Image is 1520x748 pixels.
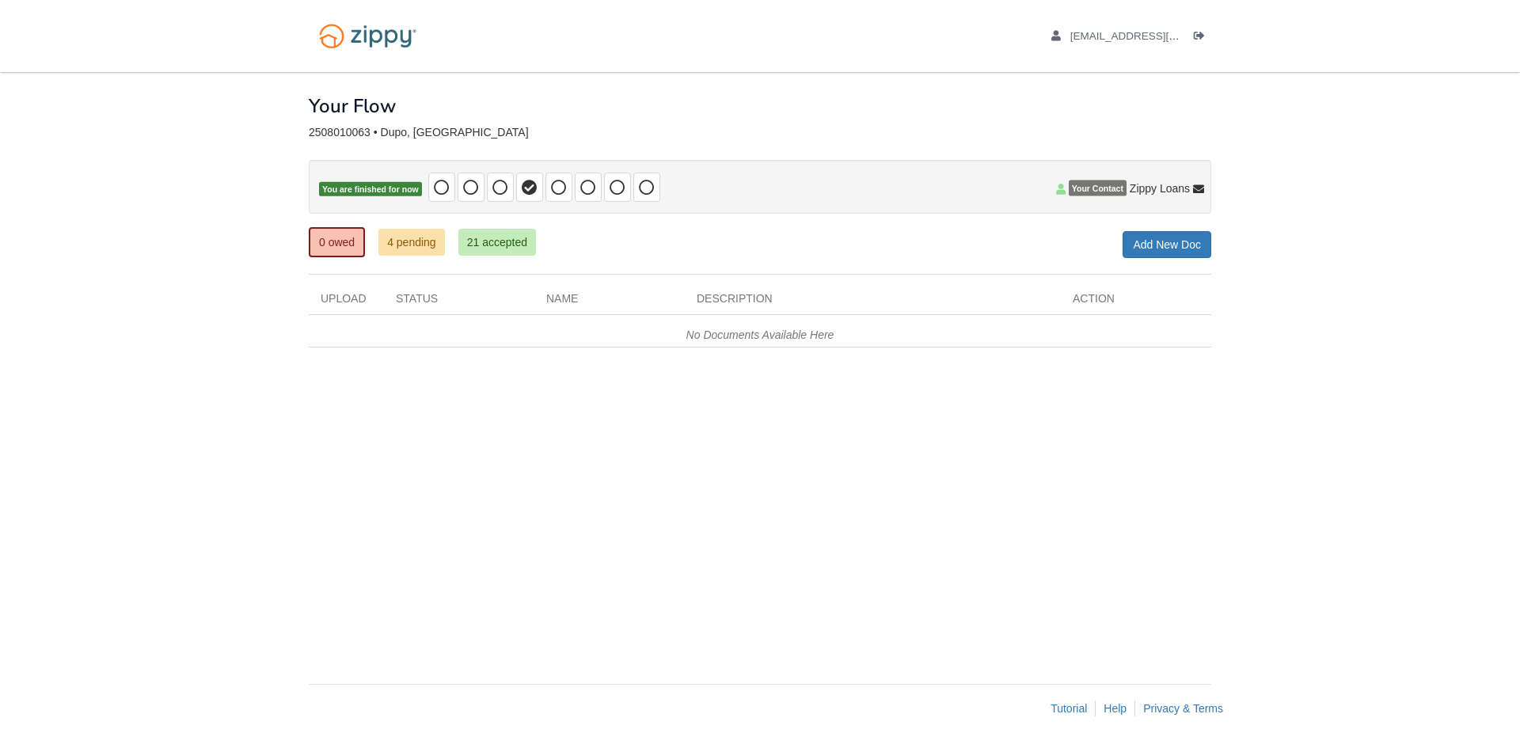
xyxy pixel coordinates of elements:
[1061,290,1211,314] div: Action
[309,227,365,257] a: 0 owed
[458,229,536,256] a: 21 accepted
[1051,702,1087,715] a: Tutorial
[1069,180,1127,196] span: Your Contact
[1194,30,1211,46] a: Log out
[686,328,834,341] em: No Documents Available Here
[384,290,534,314] div: Status
[1123,231,1211,258] a: Add New Doc
[309,96,396,116] h1: Your Flow
[534,290,685,314] div: Name
[309,290,384,314] div: Upload
[309,16,427,56] img: Logo
[1070,30,1252,42] span: benjaminwuelling@gmail.com
[309,126,1211,139] div: 2508010063 • Dupo, [GEOGRAPHIC_DATA]
[378,229,445,256] a: 4 pending
[1143,702,1223,715] a: Privacy & Terms
[1104,702,1127,715] a: Help
[685,290,1061,314] div: Description
[1130,180,1190,196] span: Zippy Loans
[1051,30,1252,46] a: edit profile
[319,182,422,197] span: You are finished for now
